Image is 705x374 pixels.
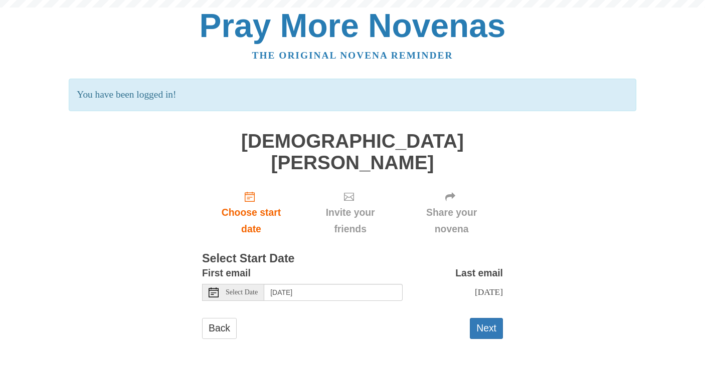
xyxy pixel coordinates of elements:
label: Last email [455,265,503,281]
div: Click "Next" to confirm your start date first. [300,183,400,243]
span: [DATE] [475,287,503,297]
h1: [DEMOGRAPHIC_DATA][PERSON_NAME] [202,131,503,173]
button: Next [470,318,503,338]
label: First email [202,265,251,281]
span: Choose start date [212,204,290,237]
span: Invite your friends [310,204,390,237]
a: The original novena reminder [252,50,453,61]
p: You have been logged in! [69,79,636,111]
a: Choose start date [202,183,300,243]
div: Click "Next" to confirm your start date first. [400,183,503,243]
span: Select Date [226,289,258,296]
h3: Select Start Date [202,252,503,265]
span: Share your novena [410,204,493,237]
a: Pray More Novenas [200,7,506,44]
a: Back [202,318,237,338]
